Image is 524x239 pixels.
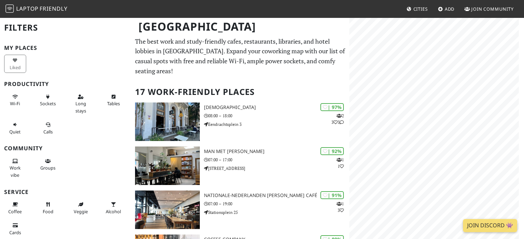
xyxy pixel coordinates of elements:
[204,105,350,110] h3: [DEMOGRAPHIC_DATA]
[320,191,344,199] div: | 91%
[4,189,127,195] h3: Service
[4,91,26,109] button: Wi-Fi
[404,3,431,15] a: Cities
[74,208,88,215] span: Veggie
[43,129,53,135] span: Video/audio calls
[70,199,92,217] button: Veggie
[463,219,517,232] a: Join Discord 👾
[9,229,21,236] span: Credit cards
[445,6,455,12] span: Add
[4,17,127,38] h2: Filters
[435,3,458,15] a: Add
[204,112,350,119] p: 08:00 – 18:00
[337,200,344,214] p: 1 3
[204,200,350,207] p: 07:00 – 19:00
[4,119,26,137] button: Quiet
[331,112,344,126] p: 2 3 3
[4,81,127,87] h3: Productivity
[10,165,21,178] span: People working
[471,6,514,12] span: Join Community
[10,100,20,107] span: Stable Wi-Fi
[43,208,53,215] span: Food
[37,155,59,174] button: Groups
[6,4,14,13] img: LaptopFriendly
[135,191,199,229] img: Nationale-Nederlanden Douwe Egberts Café
[204,149,350,154] h3: Man met [PERSON_NAME]
[9,129,21,135] span: Quiet
[4,220,26,238] button: Cards
[102,91,124,109] button: Tables
[37,91,59,109] button: Sockets
[106,208,121,215] span: Alcohol
[4,145,127,152] h3: Community
[131,191,349,229] a: Nationale-Nederlanden Douwe Egberts Café | 91% 13 Nationale-Nederlanden [PERSON_NAME] Café 07:00 ...
[4,45,127,51] h3: My Places
[135,36,345,76] p: The best work and study-friendly cafes, restaurants, libraries, and hotel lobbies in [GEOGRAPHIC_...
[413,6,428,12] span: Cities
[204,121,350,128] p: Eendrachtsplein 3
[135,102,199,141] img: Heilige Boontjes
[6,3,68,15] a: LaptopFriendly LaptopFriendly
[16,5,39,12] span: Laptop
[135,146,199,185] img: Man met bril koffie
[462,3,516,15] a: Join Community
[70,91,92,116] button: Long stays
[40,165,55,171] span: Group tables
[133,17,348,36] h1: [GEOGRAPHIC_DATA]
[337,156,344,170] p: 1 1
[320,103,344,111] div: | 97%
[135,82,345,102] h2: 17 Work-Friendly Places
[204,165,350,172] p: [STREET_ADDRESS]
[8,208,22,215] span: Coffee
[204,156,350,163] p: 07:00 – 17:00
[204,193,350,198] h3: Nationale-Nederlanden [PERSON_NAME] Café
[75,100,86,113] span: Long stays
[107,100,120,107] span: Work-friendly tables
[131,102,349,141] a: Heilige Boontjes | 97% 233 [DEMOGRAPHIC_DATA] 08:00 – 18:00 Eendrachtsplein 3
[4,199,26,217] button: Coffee
[204,209,350,216] p: Stationsplein 25
[37,119,59,137] button: Calls
[40,100,56,107] span: Power sockets
[102,199,124,217] button: Alcohol
[131,146,349,185] a: Man met bril koffie | 92% 11 Man met [PERSON_NAME] 07:00 – 17:00 [STREET_ADDRESS]
[40,5,67,12] span: Friendly
[4,155,26,181] button: Work vibe
[37,199,59,217] button: Food
[320,147,344,155] div: | 92%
